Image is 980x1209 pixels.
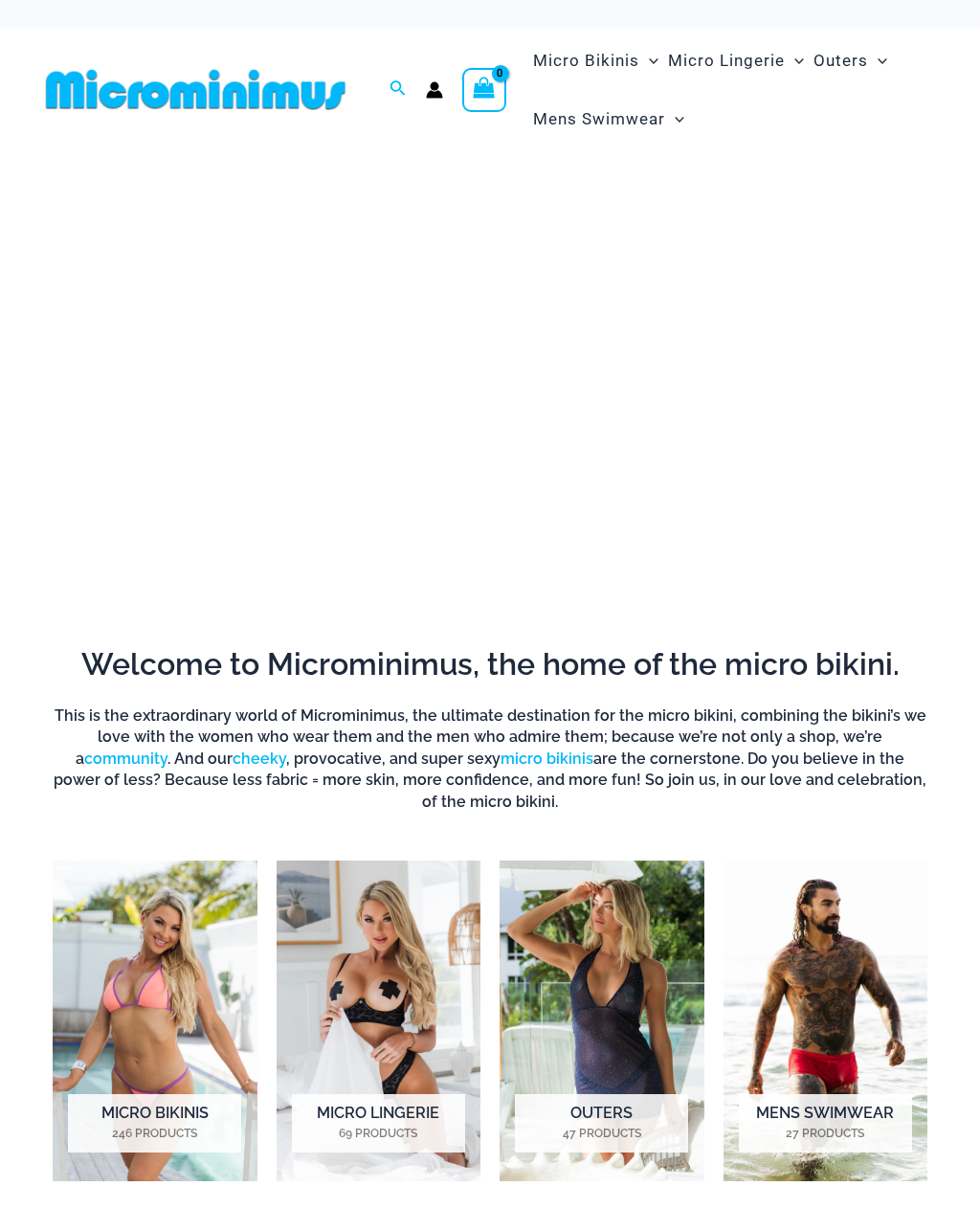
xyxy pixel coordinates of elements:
[38,68,353,111] img: MM SHOP LOGO FLAT
[390,78,407,101] a: Search icon link
[515,1094,688,1153] h2: Outers
[785,36,804,85] span: Menu Toggle
[292,1094,465,1153] h2: Micro Lingerie
[500,861,704,1181] a: Visit product category Outers
[528,32,663,90] a: Micro BikinisMenu ToggleMenu Toggle
[426,81,443,99] a: Account icon link
[500,861,704,1181] img: Outers
[639,36,658,85] span: Menu Toggle
[809,32,892,90] a: OutersMenu ToggleMenu Toggle
[663,32,809,90] a: Micro LingerieMenu ToggleMenu Toggle
[53,705,927,813] h6: This is the extraordinary world of Microminimus, the ultimate destination for the micro bikini, c...
[515,1125,688,1142] mark: 47 Products
[277,861,481,1181] img: Micro Lingerie
[724,861,928,1181] img: Mens Swimwear
[68,1094,241,1153] h2: Micro Bikinis
[665,95,684,144] span: Menu Toggle
[533,36,639,85] span: Micro Bikinis
[462,68,506,112] a: View Shopping Cart, empty
[668,36,785,85] span: Micro Lingerie
[533,95,665,144] span: Mens Swimwear
[68,1125,241,1142] mark: 246 Products
[53,861,257,1181] img: Micro Bikinis
[724,861,928,1181] a: Visit product category Mens Swimwear
[813,36,868,85] span: Outers
[84,750,167,768] a: community
[292,1125,465,1142] mark: 69 Products
[53,861,257,1181] a: Visit product category Micro Bikinis
[501,750,593,768] a: micro bikinis
[868,36,887,85] span: Menu Toggle
[528,90,689,148] a: Mens SwimwearMenu ToggleMenu Toggle
[739,1125,912,1142] mark: 27 Products
[277,861,481,1181] a: Visit product category Micro Lingerie
[233,750,286,768] a: cheeky
[525,29,942,151] nav: Site Navigation
[53,644,927,684] h2: Welcome to Microminimus, the home of the micro bikini.
[739,1094,912,1153] h2: Mens Swimwear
